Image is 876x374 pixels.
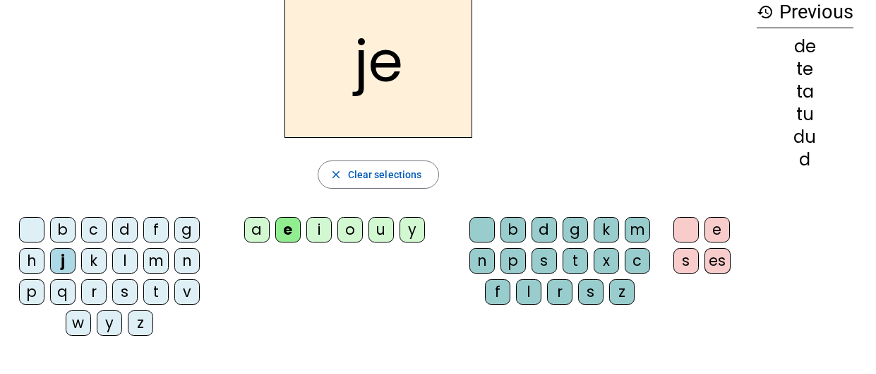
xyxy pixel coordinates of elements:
[143,217,169,242] div: f
[81,248,107,274] div: k
[532,248,557,274] div: s
[516,279,541,305] div: l
[594,217,619,242] div: k
[348,166,422,183] span: Clear selections
[609,279,635,305] div: z
[128,310,153,336] div: z
[547,279,572,305] div: r
[368,217,394,242] div: u
[318,160,440,189] button: Clear selections
[306,217,332,242] div: i
[143,248,169,274] div: m
[19,248,44,274] div: h
[563,248,588,274] div: t
[757,83,853,100] div: ta
[757,4,774,21] mat-icon: history
[174,217,200,242] div: g
[625,248,650,274] div: c
[532,217,557,242] div: d
[112,279,138,305] div: s
[174,248,200,274] div: n
[337,217,363,242] div: o
[50,279,76,305] div: q
[500,248,526,274] div: p
[625,217,650,242] div: m
[757,151,853,168] div: d
[19,279,44,305] div: p
[330,168,342,181] mat-icon: close
[485,279,510,305] div: f
[469,248,495,274] div: n
[112,248,138,274] div: l
[97,310,122,336] div: y
[174,279,200,305] div: v
[112,217,138,242] div: d
[500,217,526,242] div: b
[757,129,853,146] div: du
[704,217,730,242] div: e
[81,279,107,305] div: r
[66,310,91,336] div: w
[563,217,588,242] div: g
[704,248,731,274] div: es
[578,279,604,305] div: s
[757,61,853,78] div: te
[81,217,107,242] div: c
[275,217,301,242] div: e
[757,38,853,55] div: de
[143,279,169,305] div: t
[50,217,76,242] div: b
[594,248,619,274] div: x
[50,248,76,274] div: j
[757,106,853,123] div: tu
[673,248,699,274] div: s
[244,217,270,242] div: a
[400,217,425,242] div: y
